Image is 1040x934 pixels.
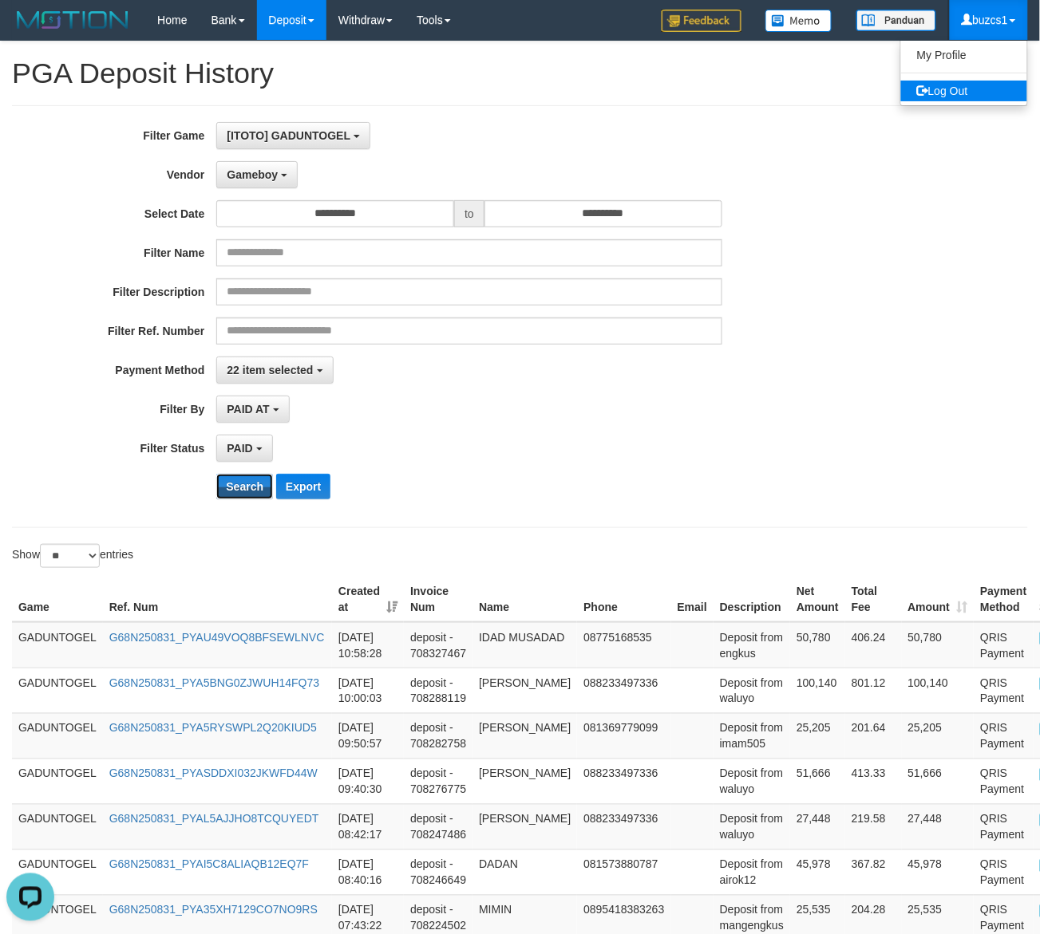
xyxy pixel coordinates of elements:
[332,713,404,759] td: [DATE] 09:50:57
[404,804,473,849] td: deposit - 708247486
[845,577,901,622] th: Total Fee
[577,668,670,713] td: 088233497336
[902,622,975,668] td: 50,780
[473,713,577,759] td: [PERSON_NAME]
[902,668,975,713] td: 100,140
[12,804,103,849] td: GADUNTOGEL
[332,668,404,713] td: [DATE] 10:00:03
[856,10,936,31] img: panduan.png
[227,129,350,142] span: [ITOTO] GADUNTOGEL
[227,168,278,181] span: Gameboy
[714,804,790,849] td: Deposit from waluyo
[714,849,790,895] td: Deposit from airok12
[103,577,332,622] th: Ref. Num
[577,713,670,759] td: 081369779099
[216,357,333,384] button: 22 item selected
[454,200,484,227] span: to
[790,713,845,759] td: 25,205
[12,668,103,713] td: GADUNTOGEL
[845,849,901,895] td: 367.82
[12,622,103,668] td: GADUNTOGEL
[714,622,790,668] td: Deposit from engkus
[109,676,320,689] a: G68N250831_PYA5BNG0ZJWUH14FQ73
[577,759,670,804] td: 088233497336
[790,804,845,849] td: 27,448
[473,804,577,849] td: [PERSON_NAME]
[6,6,54,54] button: Open LiveChat chat widget
[974,622,1033,668] td: QRIS Payment
[902,759,975,804] td: 51,666
[332,804,404,849] td: [DATE] 08:42:17
[227,403,269,416] span: PAID AT
[974,668,1033,713] td: QRIS Payment
[12,577,103,622] th: Game
[404,713,473,759] td: deposit - 708282758
[974,804,1033,849] td: QRIS Payment
[577,577,670,622] th: Phone
[276,474,330,499] button: Export
[974,759,1033,804] td: QRIS Payment
[714,759,790,804] td: Deposit from waluyo
[404,759,473,804] td: deposit - 708276775
[216,161,298,188] button: Gameboy
[845,713,901,759] td: 201.64
[109,813,319,826] a: G68N250831_PYAL5AJJHO8TCQUYEDT
[473,759,577,804] td: [PERSON_NAME]
[216,435,272,462] button: PAID
[974,849,1033,895] td: QRIS Payment
[404,668,473,713] td: deposit - 708288119
[902,804,975,849] td: 27,448
[12,759,103,804] td: GADUNTOGEL
[109,904,318,916] a: G68N250831_PYA35XH7129CO7NO9RS
[974,713,1033,759] td: QRIS Payment
[404,577,473,622] th: Invoice Num
[790,622,845,668] td: 50,780
[473,622,577,668] td: IDAD MUSADAD
[902,577,975,622] th: Amount: activate to sort column ascending
[216,396,289,423] button: PAID AT
[845,622,901,668] td: 406.24
[332,759,404,804] td: [DATE] 09:40:30
[332,849,404,895] td: [DATE] 08:40:16
[216,474,273,499] button: Search
[577,622,670,668] td: 08775168535
[12,57,1028,89] h1: PGA Deposit History
[662,10,741,32] img: Feedback.jpg
[227,364,313,376] span: 22 item selected
[40,544,100,568] select: Showentries
[109,631,325,644] a: G68N250831_PYAU49VOQ8BFSEWLNVC
[790,759,845,804] td: 51,666
[671,577,714,622] th: Email
[109,722,317,735] a: G68N250831_PYA5RYSWPL2Q20KIUD5
[473,577,577,622] th: Name
[790,577,845,622] th: Net Amount
[577,804,670,849] td: 088233497336
[902,849,975,895] td: 45,978
[714,577,790,622] th: Description
[901,81,1027,101] a: Log Out
[845,668,901,713] td: 801.12
[790,668,845,713] td: 100,140
[901,45,1027,65] a: My Profile
[109,858,309,871] a: G68N250831_PYAI5C8ALIAQB12EQ7F
[404,622,473,668] td: deposit - 708327467
[974,577,1033,622] th: Payment Method
[790,849,845,895] td: 45,978
[12,713,103,759] td: GADUNTOGEL
[845,804,901,849] td: 219.58
[404,849,473,895] td: deposit - 708246649
[714,668,790,713] td: Deposit from waluyo
[332,577,404,622] th: Created at: activate to sort column ascending
[12,849,103,895] td: GADUNTOGEL
[577,849,670,895] td: 081573880787
[714,713,790,759] td: Deposit from imam505
[473,668,577,713] td: [PERSON_NAME]
[12,544,133,568] label: Show entries
[216,122,370,149] button: [ITOTO] GADUNTOGEL
[332,622,404,668] td: [DATE] 10:58:28
[12,8,133,32] img: MOTION_logo.png
[765,10,832,32] img: Button%20Memo.svg
[845,759,901,804] td: 413.33
[902,713,975,759] td: 25,205
[473,849,577,895] td: DADAN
